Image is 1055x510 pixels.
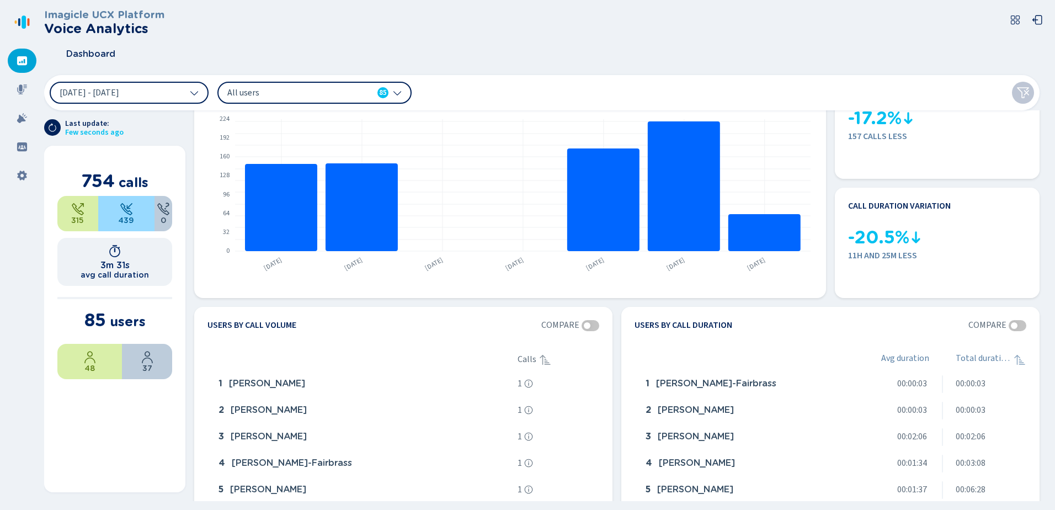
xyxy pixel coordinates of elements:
span: 1 [219,379,222,389]
div: Sorted ascending, click to sort descending [539,353,552,366]
span: 1 [646,379,649,389]
text: 64 [223,209,230,218]
div: Kiera Bushnell [214,479,513,501]
span: 37 [142,364,152,373]
h1: 3m 31s [100,260,130,270]
span: 00:03:08 [956,458,985,468]
svg: sortAscending [1013,353,1026,366]
div: Settings [8,163,36,188]
span: Compare [541,320,579,330]
span: Avg duration [881,353,929,366]
text: [DATE] [262,255,284,273]
h4: Users by call duration [635,320,732,331]
span: [PERSON_NAME]-Fairbrass [232,458,352,468]
div: Calls [518,353,599,366]
span: 439 [118,216,134,225]
div: Recordings [8,77,36,102]
text: [DATE] [584,255,606,273]
text: [DATE] [665,255,686,273]
span: 4 [219,458,225,468]
span: -20.5% [848,227,909,248]
span: Total duration [956,353,1011,366]
span: [PERSON_NAME] [231,405,307,415]
span: 1 [518,432,522,442]
span: 00:00:03 [956,379,985,389]
text: 96 [223,190,230,199]
span: 3 [219,432,224,442]
text: [DATE] [343,255,364,273]
span: 3 [646,432,651,442]
div: 43.53% [122,344,172,379]
svg: telephone-inbound [120,203,133,216]
svg: kpi-down [902,111,915,125]
span: 4 [646,458,652,468]
span: [PERSON_NAME] [230,485,306,495]
span: 00:02:06 [897,432,927,442]
span: 2 [219,405,224,415]
span: 1 [518,405,522,415]
text: 192 [220,133,230,142]
span: 1 [518,485,522,495]
div: Jenna Emsley-Fairbrass [214,453,513,475]
div: Elizabeth Gilliatt [214,426,513,448]
div: Total duration [956,353,1026,366]
span: 00:01:37 [897,485,927,495]
span: 157 calls less [848,131,1026,141]
span: Last update: [65,119,124,128]
span: All users [227,87,354,99]
span: [PERSON_NAME] [658,432,734,442]
svg: chevron-down [393,88,402,97]
span: 00:00:03 [897,405,927,415]
span: 85 [379,87,387,98]
span: 48 [84,364,95,373]
text: 0 [226,246,230,256]
span: calls [119,174,148,190]
text: [DATE] [504,255,525,273]
svg: user-profile [141,350,154,364]
svg: info-circle [524,432,533,441]
div: 58.22% [98,196,154,231]
span: 00:01:34 [897,458,927,468]
h4: Call duration variation [848,201,951,211]
span: [PERSON_NAME] [659,458,735,468]
svg: mic-fill [17,84,28,95]
svg: sortAscending [539,353,552,366]
h4: Users by call volume [207,320,296,331]
span: 1 [518,458,522,468]
svg: user-profile [83,350,97,364]
span: -17.2% [848,108,902,129]
span: [PERSON_NAME] [658,405,734,415]
span: Compare [968,320,1006,330]
div: Groups [8,135,36,159]
div: Charlie Haines [641,479,855,501]
svg: chevron-down [190,88,199,97]
span: 5 [219,485,223,495]
text: [DATE] [745,255,767,273]
svg: info-circle [524,406,533,415]
svg: box-arrow-left [1032,14,1043,25]
text: 224 [220,114,230,124]
svg: dashboard-filled [17,55,28,66]
div: Alarms [8,106,36,130]
span: 754 [81,170,115,192]
div: Jenna Emsley-Fairbrass [641,373,855,395]
span: Dashboard [66,49,115,59]
svg: telephone-outbound [71,203,84,216]
text: 160 [220,152,230,161]
span: Few seconds ago [65,128,124,137]
span: 00:00:03 [956,405,985,415]
svg: unknown-call [157,203,170,216]
div: Ebony Vandecasteele [214,400,513,422]
div: Kirsty Briand [641,453,855,475]
div: 41.78% [57,196,98,231]
svg: info-circle [524,459,533,467]
h2: avg call duration [81,270,149,279]
div: 0% [154,196,172,231]
span: Calls [518,354,536,364]
span: 00:00:03 [897,379,927,389]
h3: Imagicle UCX Platform [44,9,164,21]
svg: info-circle [524,485,533,494]
span: 1 [518,379,522,389]
svg: arrow-clockwise [48,123,57,132]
